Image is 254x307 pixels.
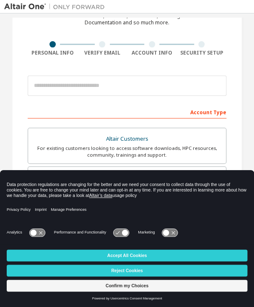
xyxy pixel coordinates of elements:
[28,105,226,118] div: Account Type
[33,133,221,145] div: Altair Customers
[69,13,185,26] div: For Free Trials, Licenses, Downloads, Learning & Documentation and so much more.
[4,3,109,11] img: Altair One
[33,145,221,158] div: For existing customers looking to access software downloads, HPC resources, community, trainings ...
[78,50,127,56] div: Verify Email
[177,50,227,56] div: Security Setup
[127,50,177,56] div: Account Info
[28,50,78,56] div: Personal Info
